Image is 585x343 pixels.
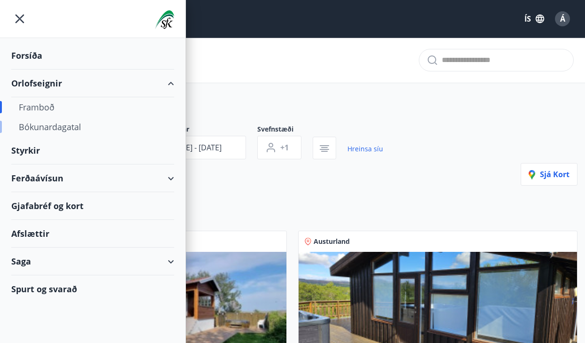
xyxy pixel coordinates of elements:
[560,14,565,24] span: Á
[146,136,246,159] button: [DATE] - [DATE]
[19,117,167,137] div: Bókunardagatal
[11,164,174,192] div: Ferðaávísun
[11,248,174,275] div: Saga
[11,192,174,220] div: Gjafabréf og kort
[11,275,174,303] div: Spurt og svarað
[257,125,313,136] span: Svefnstæði
[19,97,167,117] div: Framboð
[169,142,222,153] span: [DATE] - [DATE]
[257,136,301,159] button: +1
[11,70,174,97] div: Orlofseignir
[11,220,174,248] div: Afslættir
[155,10,174,29] img: union_logo
[11,137,174,164] div: Styrkir
[314,237,350,246] span: Austurland
[521,163,577,186] button: Sjá kort
[529,169,570,179] span: Sjá kort
[11,10,28,27] button: menu
[347,139,383,159] a: Hreinsa síu
[519,10,549,27] button: ÍS
[146,125,257,136] span: Dagsetningar
[280,142,289,153] span: +1
[551,8,574,30] button: Á
[11,42,174,70] div: Forsíða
